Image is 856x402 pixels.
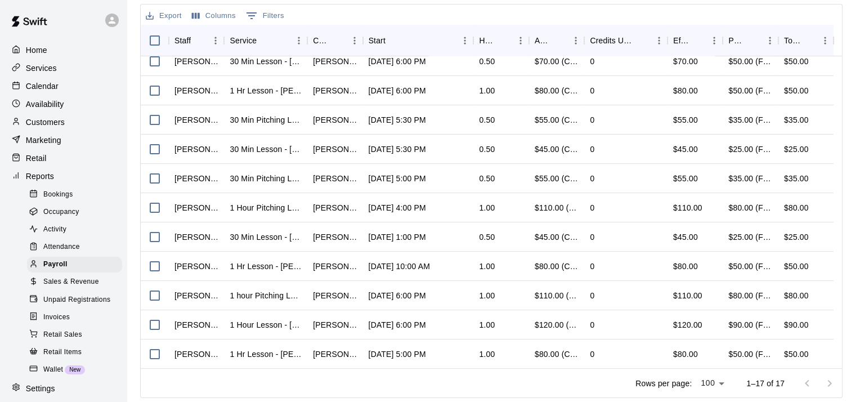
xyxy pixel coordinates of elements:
[651,32,667,49] button: Menu
[667,105,723,135] div: $55.00
[535,290,579,301] div: $110.00 (Card)
[27,362,122,378] div: WalletNew
[230,231,302,243] div: 30 Min Lesson - Bridger Thomas
[590,349,594,360] div: 0
[535,349,579,360] div: $80.00 (Card)
[635,378,692,389] p: Rows per page:
[307,25,362,56] div: Customer
[590,290,594,301] div: 0
[313,25,330,56] div: Customer
[479,261,495,272] div: 1.00
[667,222,723,252] div: $45.00
[9,380,118,397] a: Settings
[784,25,801,56] div: Total Pay
[479,290,495,301] div: 1.00
[174,144,218,155] div: Bridger Thomas
[143,7,185,25] button: Export
[230,261,302,272] div: 1 Hr Lesson - Bridger Thomas
[728,202,772,213] div: $80.00 (Flat)
[169,25,224,56] div: Staff
[784,173,809,184] div: $35.00
[313,202,357,213] div: Sam Guidry
[590,319,594,330] div: 0
[667,281,723,310] div: $110.00
[552,33,567,48] button: Sort
[728,261,772,272] div: $50.00 (Flat)
[290,32,307,49] button: Menu
[479,144,495,155] div: 0.50
[174,290,218,301] div: Jennifer Williams
[9,114,118,131] a: Customers
[667,135,723,164] div: $45.00
[706,32,723,49] button: Menu
[473,25,528,56] div: Hours
[191,33,207,48] button: Sort
[590,231,594,243] div: 0
[313,56,357,67] div: Sarah Olson
[27,274,127,291] a: Sales & Revenue
[728,85,772,96] div: $50.00 (Flat)
[27,292,122,308] div: Unpaid Registrations
[43,329,82,341] span: Retail Sales
[174,25,191,56] div: Staff
[27,361,127,378] a: WalletNew
[728,290,772,301] div: $80.00 (Flat)
[174,85,218,96] div: Bridger Thomas
[230,114,302,126] div: 30 Min Pitching Lesson (8u-13u) - Reid Morgan
[386,33,401,48] button: Sort
[207,32,224,49] button: Menu
[535,144,579,155] div: $45.00 (Card)
[174,114,218,126] div: Reid Morgan
[27,291,127,309] a: Unpaid Registrations
[43,364,63,376] span: Wallet
[728,144,772,155] div: $25.00 (Flat)
[9,42,118,59] a: Home
[27,343,127,361] a: Retail Items
[9,132,118,149] a: Marketing
[9,96,118,113] div: Availability
[174,231,218,243] div: Bridger Thomas
[535,202,579,213] div: $110.00 (Card)
[26,62,57,74] p: Services
[784,261,809,272] div: $50.00
[535,261,579,272] div: $80.00 (Card)
[667,25,723,56] div: Effective Price
[535,319,579,330] div: $120.00 (Card)
[313,173,357,184] div: Hunter Ullrich
[479,85,495,96] div: 1.00
[230,202,302,213] div: 1 Hour Pitching Lesson (8u-13u) - Reid Morgan
[174,56,218,67] div: Rhett McCall
[728,56,772,67] div: $50.00 (Flat)
[313,85,357,96] div: Sarah Olson
[590,144,594,155] div: 0
[635,33,651,48] button: Sort
[667,164,723,193] div: $55.00
[43,312,70,323] span: Invoices
[535,85,579,96] div: $80.00 (Card)
[479,231,495,243] div: 0.50
[230,290,302,301] div: 1 hour Pitching Lesson- Jennifer Williams
[369,319,426,330] div: Aug 13, 2025, 6:00 PM
[479,349,495,360] div: 1.00
[27,186,127,203] a: Bookings
[784,144,809,155] div: $25.00
[26,153,47,164] p: Retail
[784,202,809,213] div: $80.00
[778,25,833,56] div: Total Pay
[27,222,122,238] div: Activity
[313,349,357,360] div: Tammy Sorg
[479,319,495,330] div: 1.00
[784,319,809,330] div: $90.00
[723,25,778,56] div: Pay Rate
[27,221,127,239] a: Activity
[363,25,474,56] div: Start
[9,150,118,167] a: Retail
[27,239,122,255] div: Attendance
[230,56,302,67] div: 30 Min Lesson - Rhett McCall
[174,319,218,330] div: Rhett McCall
[584,25,667,56] div: Credits Used
[369,25,386,56] div: Start
[535,114,579,126] div: $55.00 (Card)
[65,367,85,373] span: New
